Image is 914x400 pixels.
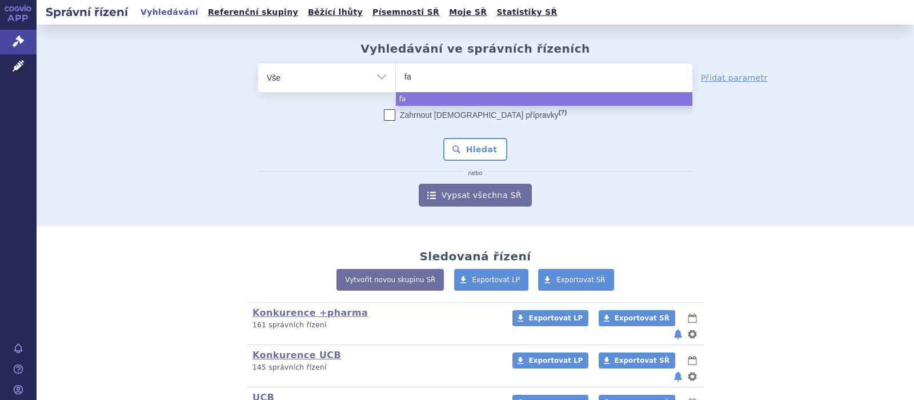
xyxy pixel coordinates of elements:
h2: Správní řízení [37,4,137,20]
a: Exportovat SŘ [599,353,675,369]
a: Konkurence UCB [252,350,341,361]
p: 145 správních řízení [252,363,498,373]
span: Exportovat SŘ [615,314,670,322]
a: Exportovat LP [512,353,588,369]
a: Statistiky SŘ [493,5,560,20]
h2: Sledovaná řízení [419,249,531,263]
button: lhůty [687,354,698,367]
button: notifikace [672,327,684,341]
label: Zahrnout [DEMOGRAPHIC_DATA] přípravky [384,109,567,121]
a: Vyhledávání [137,5,202,20]
a: Exportovat SŘ [538,269,614,291]
a: Přidat parametr [701,72,768,84]
a: Moje SŘ [446,5,490,20]
a: Exportovat LP [454,269,529,291]
h2: Vyhledávání ve správních řízeních [360,42,590,56]
a: Konkurence +pharma [252,307,368,318]
p: 161 správních řízení [252,320,498,330]
span: Exportovat SŘ [556,276,606,284]
abbr: (?) [559,109,567,116]
button: lhůty [687,311,698,325]
a: Běžící lhůty [304,5,366,20]
button: Hledat [443,138,508,161]
a: Písemnosti SŘ [369,5,443,20]
a: Vytvořit novou skupinu SŘ [336,269,444,291]
a: Exportovat LP [512,310,588,326]
a: Exportovat SŘ [599,310,675,326]
li: fa [396,92,692,106]
span: Exportovat LP [528,357,583,365]
button: nastavení [687,327,698,341]
i: nebo [463,170,488,177]
a: Vypsat všechna SŘ [419,184,532,207]
button: notifikace [672,370,684,383]
button: nastavení [687,370,698,383]
span: Exportovat LP [472,276,520,284]
span: Exportovat SŘ [615,357,670,365]
a: Referenční skupiny [205,5,302,20]
span: Exportovat LP [528,314,583,322]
